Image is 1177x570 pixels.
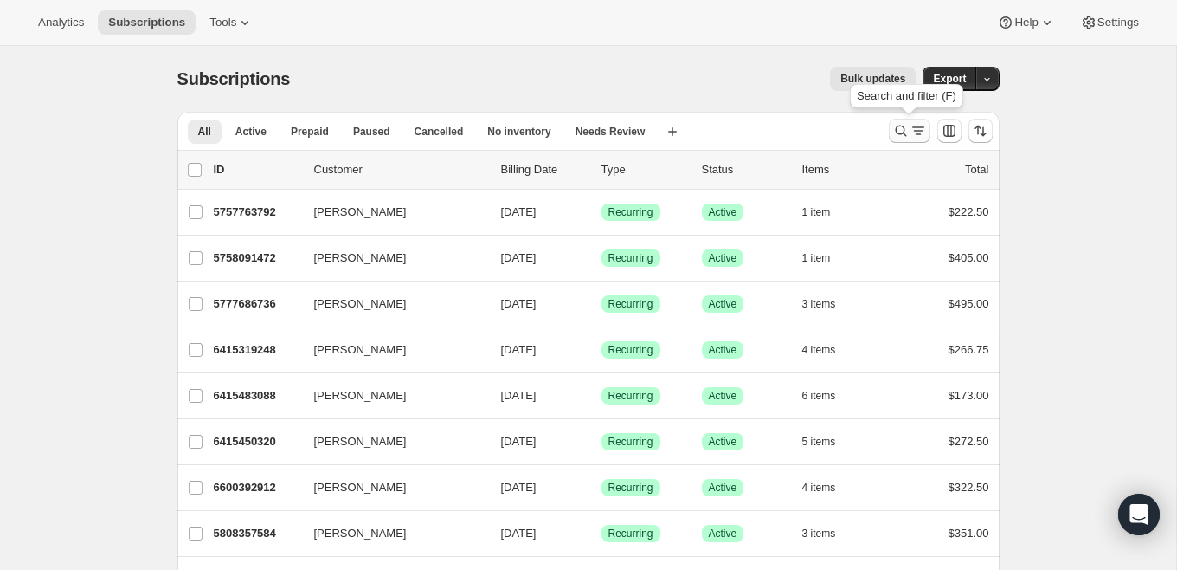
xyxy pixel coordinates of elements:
[709,205,737,219] span: Active
[840,72,905,86] span: Bulk updates
[608,343,653,357] span: Recurring
[214,338,989,362] div: 6415319248[PERSON_NAME][DATE]SuccessRecurringSuccessActive4 items$266.75
[608,205,653,219] span: Recurring
[214,525,300,542] p: 5808357584
[501,205,537,218] span: [DATE]
[608,435,653,449] span: Recurring
[949,297,989,310] span: $495.00
[501,343,537,356] span: [DATE]
[601,161,688,178] div: Type
[949,389,989,402] span: $173.00
[659,120,686,144] button: Create new view
[501,297,537,310] span: [DATE]
[353,125,390,139] span: Paused
[889,119,930,143] button: Search and filter results
[1070,10,1149,35] button: Settings
[501,161,588,178] p: Billing Date
[968,119,993,143] button: Sort the results
[501,435,537,448] span: [DATE]
[802,384,855,408] button: 6 items
[802,205,831,219] span: 1 item
[108,16,185,29] span: Subscriptions
[1014,16,1038,29] span: Help
[98,10,196,35] button: Subscriptions
[709,343,737,357] span: Active
[802,389,836,403] span: 6 items
[802,430,855,454] button: 5 items
[802,527,836,541] span: 3 items
[608,389,653,403] span: Recurring
[314,249,407,267] span: [PERSON_NAME]
[830,67,916,91] button: Bulk updates
[709,481,737,495] span: Active
[608,297,653,311] span: Recurring
[314,433,407,450] span: [PERSON_NAME]
[214,246,989,270] div: 5758091472[PERSON_NAME][DATE]SuccessRecurringSuccessActive1 item$405.00
[214,387,300,405] p: 6415483088
[802,251,831,265] span: 1 item
[1097,16,1139,29] span: Settings
[709,389,737,403] span: Active
[501,389,537,402] span: [DATE]
[1118,494,1160,535] div: Open Intercom Messenger
[709,435,737,449] span: Active
[214,161,300,178] p: ID
[235,125,267,139] span: Active
[802,246,850,270] button: 1 item
[802,481,836,495] span: 4 items
[314,295,407,313] span: [PERSON_NAME]
[802,292,855,316] button: 3 items
[291,125,329,139] span: Prepaid
[214,161,989,178] div: IDCustomerBilling DateTypeStatusItemsTotal
[415,125,464,139] span: Cancelled
[702,161,788,178] p: Status
[608,251,653,265] span: Recurring
[214,204,300,221] p: 5757763792
[209,16,236,29] span: Tools
[314,525,407,542] span: [PERSON_NAME]
[304,520,477,547] button: [PERSON_NAME]
[987,10,1065,35] button: Help
[177,69,291,88] span: Subscriptions
[501,251,537,264] span: [DATE]
[802,343,836,357] span: 4 items
[501,527,537,540] span: [DATE]
[304,474,477,502] button: [PERSON_NAME]
[949,527,989,540] span: $351.00
[304,290,477,318] button: [PERSON_NAME]
[304,244,477,272] button: [PERSON_NAME]
[38,16,84,29] span: Analytics
[802,338,855,362] button: 4 items
[802,435,836,449] span: 5 items
[802,161,889,178] div: Items
[608,527,653,541] span: Recurring
[214,476,989,500] div: 6600392912[PERSON_NAME][DATE]SuccessRecurringSuccessActive4 items$322.50
[965,161,988,178] p: Total
[314,479,407,496] span: [PERSON_NAME]
[802,521,855,546] button: 3 items
[937,119,962,143] button: Customize table column order and visibility
[304,382,477,410] button: [PERSON_NAME]
[304,336,477,364] button: [PERSON_NAME]
[576,125,646,139] span: Needs Review
[501,481,537,494] span: [DATE]
[709,297,737,311] span: Active
[304,198,477,226] button: [PERSON_NAME]
[709,251,737,265] span: Active
[314,387,407,405] span: [PERSON_NAME]
[214,341,300,359] p: 6415319248
[923,67,976,91] button: Export
[214,384,989,408] div: 6415483088[PERSON_NAME][DATE]SuccessRecurringSuccessActive6 items$173.00
[214,249,300,267] p: 5758091472
[214,479,300,496] p: 6600392912
[802,297,836,311] span: 3 items
[487,125,550,139] span: No inventory
[608,481,653,495] span: Recurring
[214,292,989,316] div: 5777686736[PERSON_NAME][DATE]SuccessRecurringSuccessActive3 items$495.00
[949,481,989,494] span: $322.50
[802,476,855,500] button: 4 items
[709,527,737,541] span: Active
[214,433,300,450] p: 6415450320
[314,204,407,221] span: [PERSON_NAME]
[949,205,989,218] span: $222.50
